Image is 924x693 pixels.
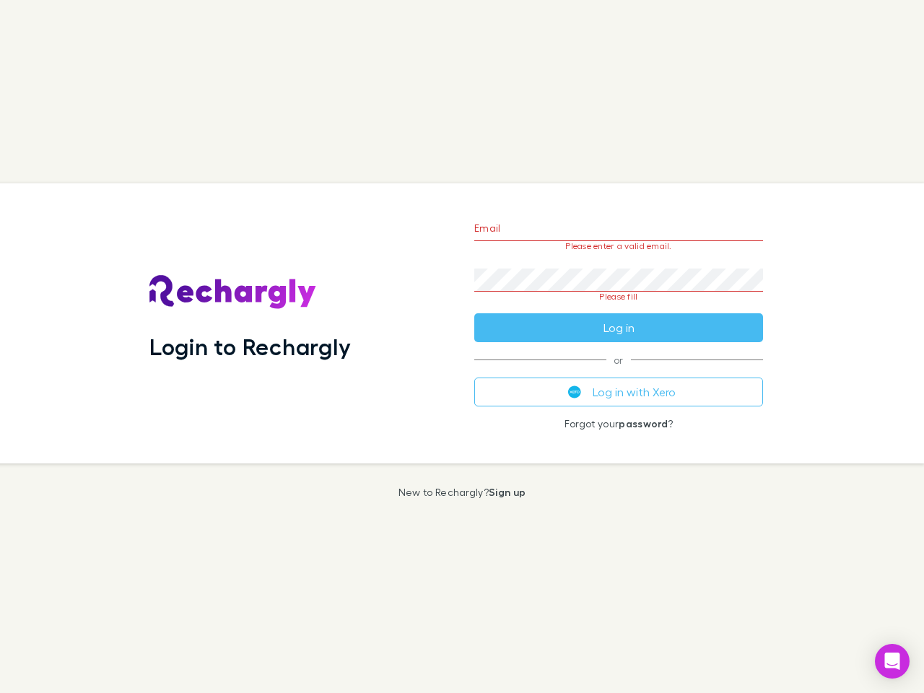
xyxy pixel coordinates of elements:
span: or [474,359,763,360]
p: Please fill [474,292,763,302]
a: password [619,417,668,430]
a: Sign up [489,486,526,498]
button: Log in with Xero [474,378,763,406]
div: Open Intercom Messenger [875,644,910,679]
p: Please enter a valid email. [474,241,763,251]
img: Rechargly's Logo [149,275,317,310]
p: Forgot your ? [474,418,763,430]
img: Xero's logo [568,385,581,398]
h1: Login to Rechargly [149,333,351,360]
p: New to Rechargly? [398,487,526,498]
button: Log in [474,313,763,342]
